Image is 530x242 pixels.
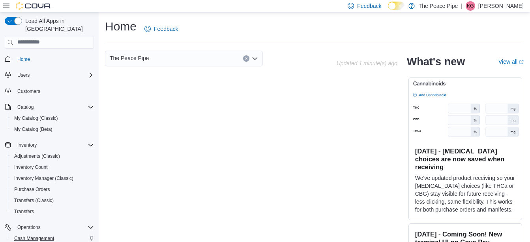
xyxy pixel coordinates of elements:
button: Customers [2,85,97,97]
h3: [DATE] - [MEDICAL_DATA] choices are now saved when receiving [415,147,515,171]
div: Katie Gordon [466,1,475,11]
span: Operations [14,223,94,232]
span: Home [14,54,94,64]
span: Transfers [11,207,94,216]
span: Operations [17,224,41,231]
button: Users [14,70,33,80]
span: Home [17,56,30,62]
button: Open list of options [252,55,258,62]
span: Users [17,72,30,78]
button: My Catalog (Classic) [8,113,97,124]
svg: External link [519,60,524,64]
h2: What's new [407,55,465,68]
button: My Catalog (Beta) [8,124,97,135]
span: Cash Management [14,235,54,242]
span: Customers [14,86,94,96]
button: Clear input [243,55,249,62]
span: My Catalog (Classic) [11,113,94,123]
p: [PERSON_NAME] [478,1,524,11]
p: Updated 1 minute(s) ago [337,60,397,66]
button: Inventory Manager (Classic) [8,173,97,184]
button: Transfers [8,206,97,217]
button: Adjustments (Classic) [8,151,97,162]
input: Dark Mode [388,2,405,10]
button: Transfers (Classic) [8,195,97,206]
span: Transfers [14,208,34,215]
span: Transfers (Classic) [11,196,94,205]
p: The Peace Pipe [419,1,458,11]
span: Purchase Orders [14,186,50,193]
span: Inventory Manager (Classic) [14,175,73,181]
span: Adjustments (Classic) [14,153,60,159]
button: Users [2,70,97,81]
a: Customers [14,87,43,96]
button: Purchase Orders [8,184,97,195]
p: | [461,1,463,11]
span: Catalog [14,102,94,112]
button: Inventory [14,140,40,150]
a: Inventory Manager (Classic) [11,174,77,183]
button: Operations [2,222,97,233]
h1: Home [105,19,137,34]
a: Inventory Count [11,163,51,172]
a: My Catalog (Classic) [11,113,61,123]
span: Feedback [154,25,178,33]
button: Catalog [14,102,37,112]
span: Purchase Orders [11,185,94,194]
span: Users [14,70,94,80]
button: Catalog [2,102,97,113]
span: Inventory Count [11,163,94,172]
span: My Catalog (Classic) [14,115,58,121]
span: KG [467,1,474,11]
a: Transfers [11,207,37,216]
span: Customers [17,88,40,95]
span: Inventory [17,142,37,148]
span: Adjustments (Classic) [11,151,94,161]
span: The Peace Pipe [110,53,149,63]
span: Feedback [357,2,381,10]
a: Transfers (Classic) [11,196,57,205]
span: Inventory Manager (Classic) [11,174,94,183]
button: Inventory Count [8,162,97,173]
span: Catalog [17,104,34,110]
button: Operations [14,223,44,232]
a: My Catalog (Beta) [11,125,56,134]
button: Inventory [2,140,97,151]
span: My Catalog (Beta) [11,125,94,134]
a: Feedback [141,21,181,37]
span: Transfers (Classic) [14,197,54,204]
span: My Catalog (Beta) [14,126,52,132]
a: View allExternal link [498,59,524,65]
a: Purchase Orders [11,185,53,194]
span: Inventory [14,140,94,150]
p: We've updated product receiving so your [MEDICAL_DATA] choices (like THCa or CBG) stay visible fo... [415,174,515,214]
button: Home [2,53,97,65]
a: Adjustments (Classic) [11,151,63,161]
img: Cova [16,2,51,10]
span: Inventory Count [14,164,48,170]
a: Home [14,55,33,64]
span: Load All Apps in [GEOGRAPHIC_DATA] [22,17,94,33]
